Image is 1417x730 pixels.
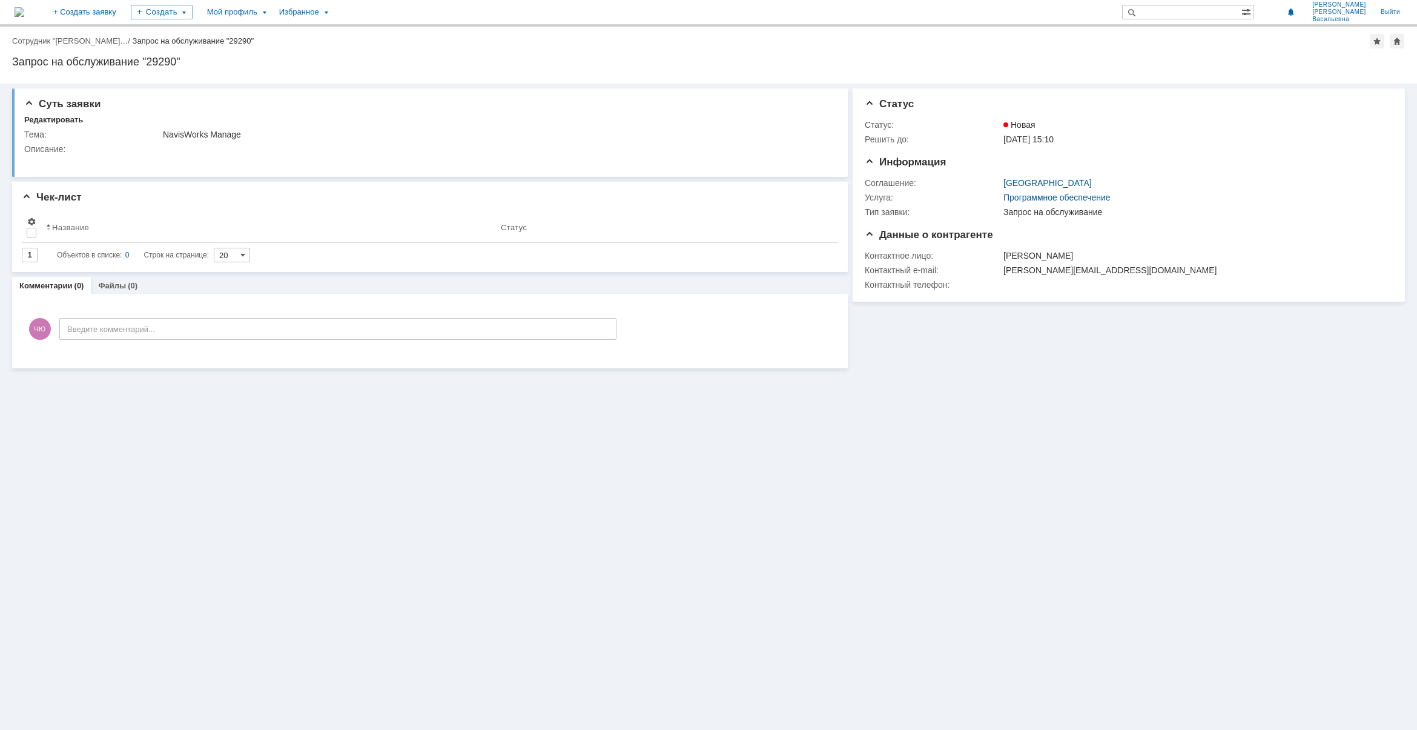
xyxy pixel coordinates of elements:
a: Программное обеспечение [1003,193,1111,202]
span: Данные о контрагенте [865,229,993,241]
div: Название [52,223,89,232]
div: / [12,36,133,45]
img: logo [15,7,24,17]
span: Объектов в списке: [57,251,122,259]
div: (0) [74,281,84,290]
div: Создать [131,5,193,19]
span: Статус [865,98,914,110]
span: Новая [1003,120,1035,130]
span: [PERSON_NAME] [1312,1,1366,8]
div: Статус [501,223,527,232]
div: Услуга: [865,193,1001,202]
span: [DATE] 15:10 [1003,134,1054,144]
i: Строк на странице: [57,248,209,262]
div: Тема: [24,130,160,139]
span: Васильевна [1312,16,1366,23]
a: Перейти на домашнюю страницу [15,7,24,17]
a: [GEOGRAPHIC_DATA] [1003,178,1092,188]
span: Суть заявки [24,98,101,110]
span: ЧЮ [29,318,51,340]
div: Сделать домашней страницей [1390,34,1404,48]
span: Чек-лист [22,191,82,203]
span: Настройки [27,217,36,227]
div: Редактировать [24,115,83,125]
a: Сотрудник "[PERSON_NAME]… [12,36,128,45]
div: Запрос на обслуживание "29290" [12,56,1405,68]
div: [PERSON_NAME][EMAIL_ADDRESS][DOMAIN_NAME] [1003,265,1385,275]
div: Решить до: [865,134,1001,144]
span: Расширенный поиск [1241,5,1253,17]
div: Добавить в избранное [1370,34,1384,48]
span: [PERSON_NAME] [1312,8,1366,16]
div: Запрос на обслуживание "29290" [133,36,254,45]
div: Соглашение: [865,178,1001,188]
div: Контактное лицо: [865,251,1001,260]
div: 0 [125,248,130,262]
div: Контактный e-mail: [865,265,1001,275]
th: Статус [496,212,828,243]
th: Название [41,212,496,243]
div: Описание: [24,144,830,154]
div: Запрос на обслуживание [1003,207,1385,217]
a: Файлы [98,281,126,290]
div: Статус: [865,120,1001,130]
span: Информация [865,156,946,168]
div: (0) [128,281,137,290]
div: [PERSON_NAME] [1003,251,1385,260]
div: Контактный телефон: [865,280,1001,290]
a: Комментарии [19,281,73,290]
div: NavisWorks Manage [163,130,828,139]
div: Тип заявки: [865,207,1001,217]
